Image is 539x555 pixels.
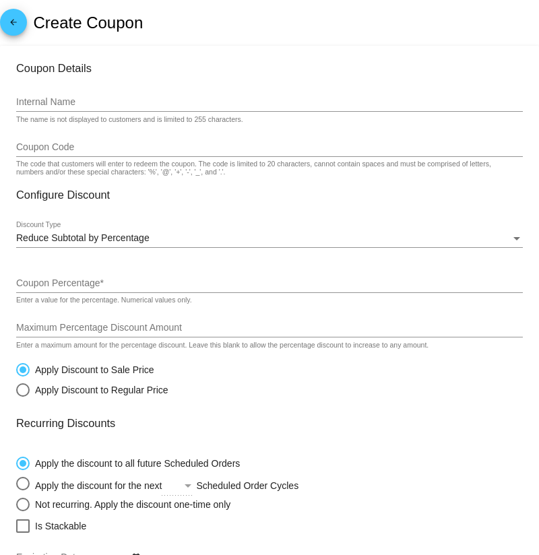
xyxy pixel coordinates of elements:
div: Apply the discount for the next Scheduled Order Cycles [30,477,388,491]
span: Is Stackable [35,518,86,534]
input: Internal Name [16,97,523,108]
input: Coupon Percentage [16,278,523,289]
span: Reduce Subtotal by Percentage [16,232,150,243]
mat-select: Discount Type [16,233,523,244]
input: Coupon Code [16,142,523,153]
h3: Coupon Details [16,62,523,75]
div: The name is not displayed to customers and is limited to 255 characters. [16,116,243,124]
div: The code that customers will enter to redeem the coupon. The code is limited to 20 characters, ca... [16,160,516,176]
div: Apply the discount to all future Scheduled Orders [30,458,240,469]
div: Enter a maximum amount for the percentage discount. Leave this blank to allow the percentage disc... [16,341,429,350]
div: Not recurring. Apply the discount one-time only [30,499,230,510]
h3: Configure Discount [16,189,523,201]
h2: Create Coupon [33,13,143,32]
mat-icon: arrow_back [5,18,22,34]
div: Enter a value for the percentage. Numerical values only. [16,296,192,304]
div: Apply Discount to Regular Price [30,385,168,395]
input: Maximum Percentage Discount Amount [16,323,523,333]
div: Apply Discount to Sale Price [30,364,154,375]
h3: Recurring Discounts [16,417,523,430]
mat-radio-group: Select an option [16,356,168,397]
mat-radio-group: Select an option [16,450,388,511]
